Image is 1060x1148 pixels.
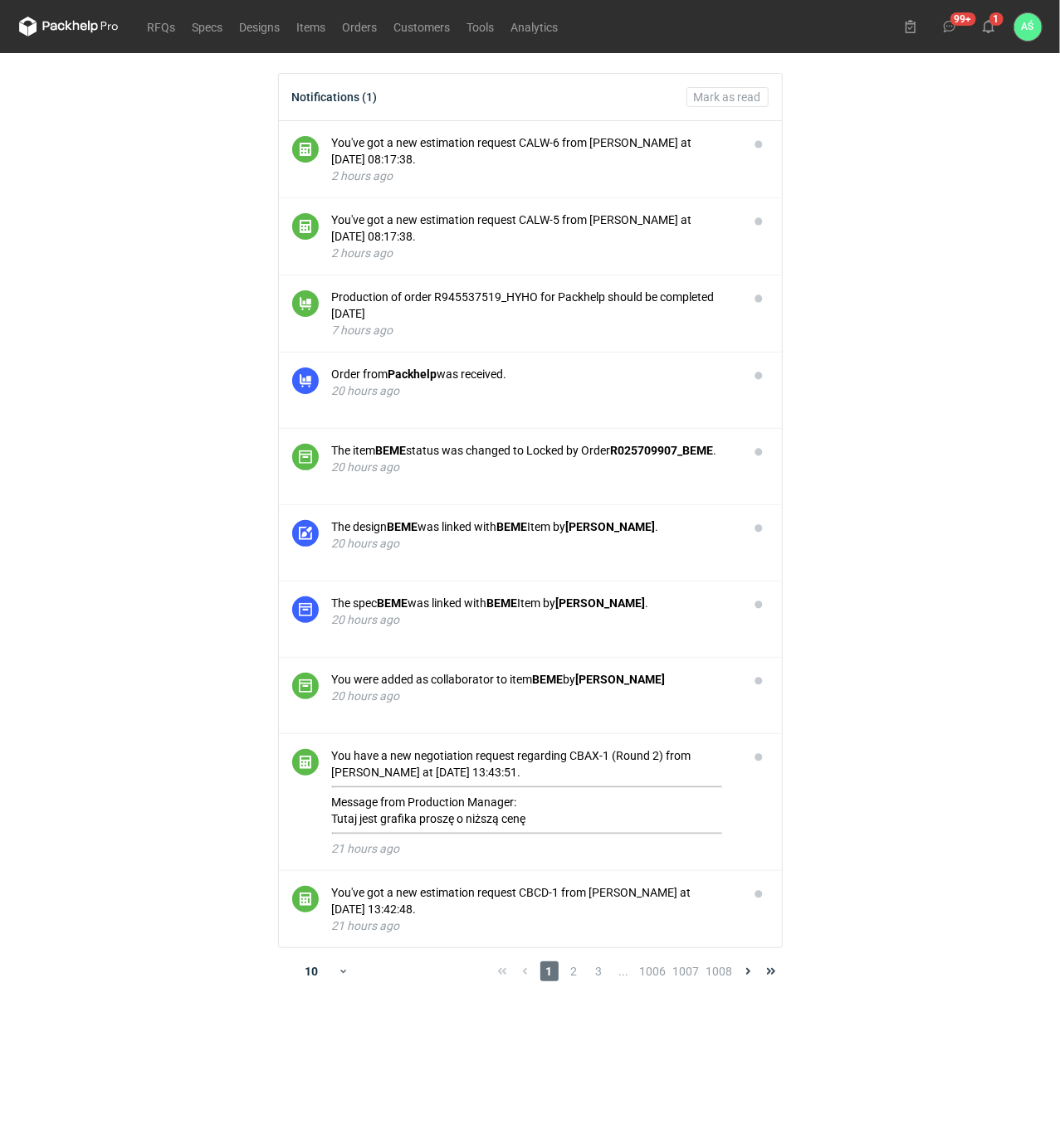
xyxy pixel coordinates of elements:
div: You've got a new estimation request CBCD-1 from [PERSON_NAME] at [DATE] 13:42:48. [332,884,735,917]
a: Tools [459,17,503,36]
strong: BEME [388,520,418,533]
div: 20 hours ago [332,688,735,704]
strong: Packhelp [388,367,437,381]
a: Specs [184,17,232,36]
strong: BEME [376,444,407,457]
div: Notifications (1) [292,90,378,104]
div: 20 hours ago [332,382,735,399]
button: You've got a new estimation request CBCD-1 from [PERSON_NAME] at [DATE] 13:42:48.21 hours ago [332,884,735,934]
svg: Packhelp Pro [19,17,119,36]
button: You've got a new estimation request CALW-5 from [PERSON_NAME] at [DATE] 08:17:38.2 hours ago [332,212,735,261]
strong: R025709907_BEME [611,444,714,457]
button: 99+ [936,13,963,40]
button: 1 [975,13,1002,40]
button: AŚ [1014,13,1042,41]
div: 21 hours ago [332,917,735,934]
button: The specBEMEwas linked withBEMEItem by[PERSON_NAME].20 hours ago [332,595,735,628]
div: Adrian Świerżewski [1014,13,1042,41]
span: ... [615,961,633,981]
a: Analytics [503,17,567,36]
div: Production of order R945537519_HYHO for Packhelp should be completed [DATE] [332,289,735,322]
div: The spec was linked with Item by . [332,595,735,611]
button: You've got a new estimation request CALW-6 from [PERSON_NAME] at [DATE] 08:17:38.2 hours ago [332,134,735,184]
div: 20 hours ago [332,535,735,552]
span: 1006 [640,961,667,981]
button: You have a new negotiation request regarding CBAX-1 (Round 2) from [PERSON_NAME] at [DATE] 13:43:... [332,747,735,857]
div: The design was linked with Item by . [332,518,735,535]
span: 1007 [673,961,700,981]
button: Order fromPackhelpwas received.20 hours ago [332,366,735,399]
strong: BEME [497,520,528,533]
a: Designs [232,17,289,36]
span: 1008 [706,961,733,981]
div: 10 [285,960,339,983]
div: You have a new negotiation request regarding CBAX-1 (Round 2) from [PERSON_NAME] at [DATE] 13:43:... [332,747,735,834]
div: You've got a new estimation request CALW-6 from [PERSON_NAME] at [DATE] 08:17:38. [332,134,735,168]
a: Orders [335,17,386,36]
div: Order from was received. [332,366,735,382]
strong: BEME [533,673,564,686]
button: The itemBEMEstatus was changed to Locked by OrderR025709907_BEME.20 hours ago [332,442,735,475]
span: 2 [565,961,584,981]
a: Customers [386,17,459,36]
strong: [PERSON_NAME] [566,520,656,533]
div: The item status was changed to Locked by Order . [332,442,735,459]
div: You've got a new estimation request CALW-5 from [PERSON_NAME] at [DATE] 08:17:38. [332,212,735,245]
strong: BEME [487,596,518,610]
button: Mark as read [686,87,769,107]
div: 2 hours ago [332,245,735,261]
button: Production of order R945537519_HYHO for Packhelp should be completed [DATE]7 hours ago [332,289,735,338]
button: You were added as collaborator to itemBEMEby[PERSON_NAME]20 hours ago [332,671,735,704]
span: Mark as read [694,91,761,103]
span: 3 [590,961,608,981]
strong: BEME [378,596,408,610]
strong: [PERSON_NAME] [556,596,646,610]
a: RFQs [139,17,184,36]
div: 21 hours ago [332,840,735,857]
div: 7 hours ago [332,322,735,338]
div: 20 hours ago [332,459,735,475]
a: Items [289,17,335,36]
strong: [PERSON_NAME] [576,673,666,686]
span: 1 [540,961,559,981]
div: 20 hours ago [332,611,735,628]
div: You were added as collaborator to item by [332,671,735,688]
div: 2 hours ago [332,168,735,184]
button: The designBEMEwas linked withBEMEItem by[PERSON_NAME].20 hours ago [332,518,735,552]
